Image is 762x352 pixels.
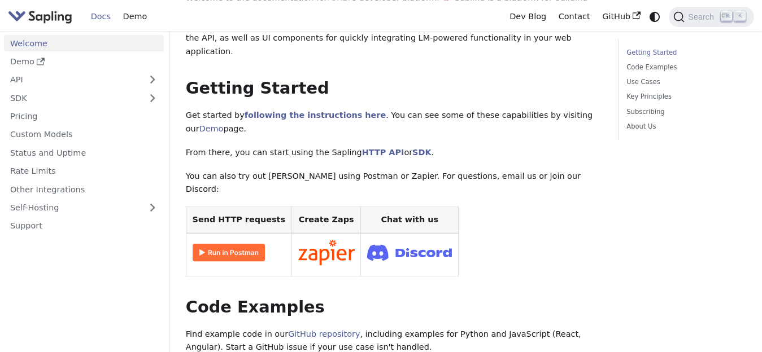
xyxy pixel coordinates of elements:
a: Subscribing [626,106,742,117]
a: API [4,71,141,87]
th: Send HTTP requests [186,206,291,233]
img: Run in Postman [193,243,265,261]
kbd: K [734,11,746,21]
a: Support [4,217,164,234]
a: Status and Uptime [4,144,164,160]
img: Join Discord [367,241,452,264]
a: Key Principles [626,91,742,102]
a: Sapling.ai [8,8,76,24]
a: HTTP API [362,147,404,156]
a: Contact [552,7,596,25]
p: Get started by . You can see some of these capabilities by visiting our page. [186,108,602,135]
h2: Getting Started [186,78,602,98]
button: Switch between dark and light mode (currently system mode) [647,8,663,24]
p: You can also try out [PERSON_NAME] using Postman or Zapier. For questions, email us or join our D... [186,169,602,196]
a: Docs [85,7,117,25]
a: Self-Hosting [4,199,164,215]
a: Pricing [4,108,164,124]
a: GitHub [596,7,646,25]
a: following the instructions here [245,110,386,119]
a: SDK [4,89,141,105]
img: Sapling.ai [8,8,72,24]
a: GitHub repository [288,329,360,338]
th: Create Zaps [291,206,361,233]
a: Use Cases [626,76,742,87]
a: Demo [199,124,224,133]
a: Custom Models [4,126,164,142]
a: Getting Started [626,47,742,58]
img: Connect in Zapier [298,239,355,265]
a: SDK [412,147,431,156]
a: Other Integrations [4,181,164,197]
button: Expand sidebar category 'API' [141,71,164,87]
a: Dev Blog [503,7,552,25]
a: Code Examples [626,61,742,72]
a: Demo [117,7,153,25]
span: Search [685,12,721,21]
button: Search (Ctrl+K) [669,6,754,27]
th: Chat with us [361,206,459,233]
a: Welcome [4,34,164,51]
a: Rate Limits [4,162,164,179]
h2: Code Examples [186,297,602,317]
a: Demo [4,53,164,69]
button: Expand sidebar category 'SDK' [141,89,164,105]
p: From there, you can start using the Sapling or . [186,146,602,159]
a: About Us [626,121,742,131]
